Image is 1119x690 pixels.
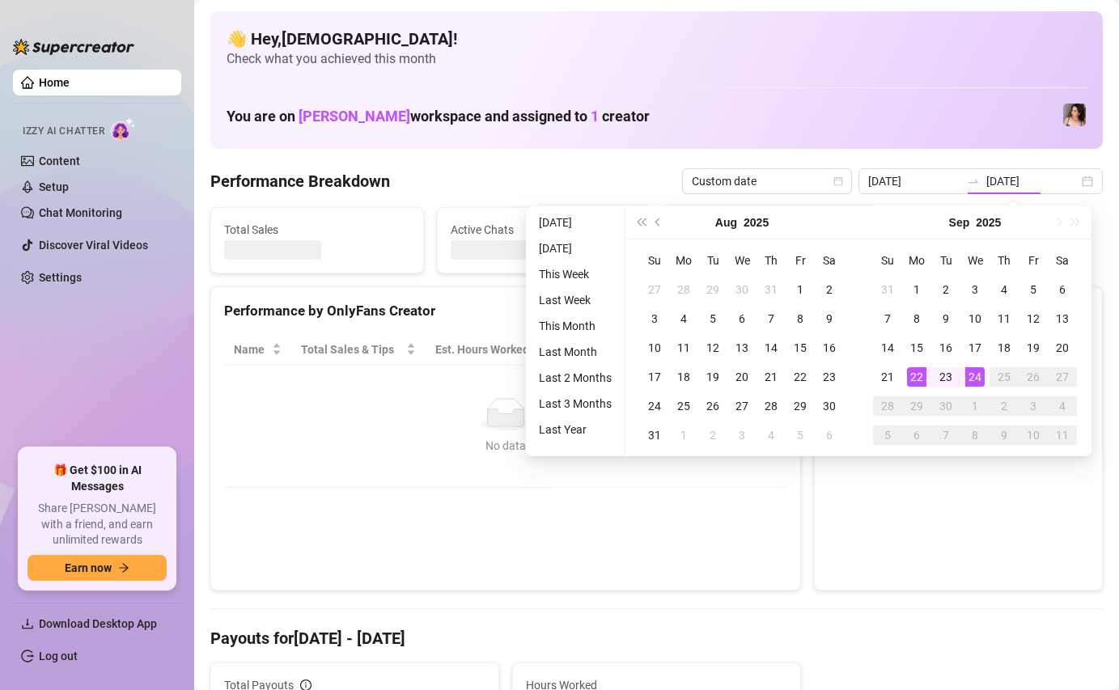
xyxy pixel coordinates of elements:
span: 🎁 Get $100 in AI Messages [28,463,167,494]
span: calendar [833,176,843,186]
img: AI Chatter [111,117,136,141]
span: Check what you achieved this month [227,50,1087,68]
a: Discover Viral Videos [39,239,148,252]
span: Total Sales [224,221,410,239]
h4: Performance Breakdown [210,170,390,193]
th: Name [224,334,291,366]
span: arrow-right [118,562,129,574]
span: Messages Sent [677,221,863,239]
a: Chat Monitoring [39,206,122,219]
span: 1 [591,108,599,125]
h1: You are on workspace and assigned to creator [227,108,650,125]
h4: Payouts for [DATE] - [DATE] [210,627,1103,650]
span: to [967,175,980,188]
span: Name [234,341,269,358]
span: Chat Conversion [672,341,765,358]
a: Home [39,76,70,89]
a: Log out [39,650,78,662]
th: Sales / Hour [560,334,662,366]
span: download [21,617,34,630]
div: Est. Hours Worked [435,341,538,358]
th: Chat Conversion [662,334,787,366]
span: [PERSON_NAME] [299,108,410,125]
img: logo-BBDzfeDw.svg [13,39,134,55]
a: Content [39,155,80,167]
span: Earn now [65,561,112,574]
span: Download Desktop App [39,617,157,630]
div: Sales by OnlyFans Creator [828,300,1089,322]
div: Performance by OnlyFans Creator [224,300,787,322]
span: swap-right [967,175,980,188]
input: Start date [868,172,960,190]
th: Total Sales & Tips [291,334,425,366]
input: End date [986,172,1079,190]
span: Share [PERSON_NAME] with a friend, and earn unlimited rewards [28,501,167,548]
span: Izzy AI Chatter [23,124,104,139]
span: Custom date [692,169,842,193]
a: Setup [39,180,69,193]
span: Total Sales & Tips [301,341,402,358]
a: Settings [39,271,82,284]
h4: 👋 Hey, [DEMOGRAPHIC_DATA] ! [227,28,1087,50]
button: Earn nowarrow-right [28,555,167,581]
span: Active Chats [451,221,637,239]
span: Sales / Hour [570,341,639,358]
img: Lauren [1063,104,1086,126]
div: No data [240,437,771,455]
